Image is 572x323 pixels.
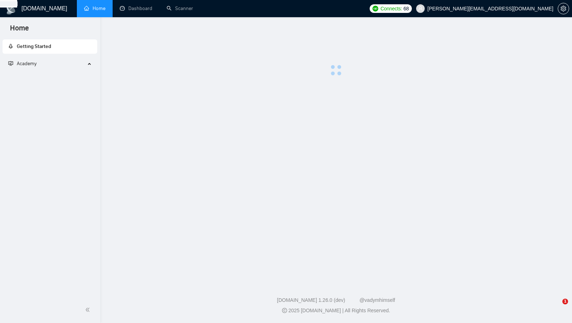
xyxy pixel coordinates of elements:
span: 68 [404,5,409,13]
span: Getting Started [17,43,51,49]
a: setting [558,6,569,11]
span: Connects: [380,5,402,13]
img: logo [6,3,17,15]
a: searchScanner [167,5,193,11]
a: [DOMAIN_NAME] 1.26.0 (dev) [277,297,345,303]
span: user [418,6,423,11]
span: 1 [562,299,568,304]
span: Home [4,23,35,38]
button: setting [558,3,569,14]
span: Academy [17,61,36,67]
span: Academy [8,61,36,67]
span: fund-projection-screen [8,61,13,66]
span: rocket [8,44,13,49]
a: @vadymhimself [359,297,395,303]
span: double-left [85,306,92,313]
a: homeHome [84,5,105,11]
li: Getting Started [3,39,97,54]
iframe: Intercom live chat [548,299,565,316]
div: 2025 [DOMAIN_NAME] | All Rights Reserved. [106,307,566,314]
img: upwork-logo.png [373,6,378,11]
a: dashboardDashboard [120,5,152,11]
span: copyright [282,308,287,313]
